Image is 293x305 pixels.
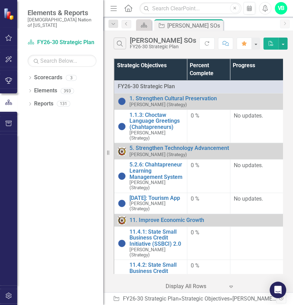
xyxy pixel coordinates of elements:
input: Search Below... [28,55,96,67]
small: [PERSON_NAME] (Strategy) [129,201,184,211]
a: FY26-30 Strategic Plan [123,295,178,302]
small: [PERSON_NAME] (Strategy) [129,130,184,141]
div: 0 % [191,195,227,203]
button: VB [275,2,287,14]
div: [PERSON_NAME] SOs [129,37,196,44]
a: 11.4.2: State Small Business Credit Initiative (SSBCI) Technical Assistance [129,262,184,286]
small: [PERSON_NAME] (Strategy) [129,152,187,157]
td: Double-Click to Edit Right Click for Context Menu [114,260,187,299]
img: Not Started [118,97,126,105]
a: Reports [34,100,53,108]
small: [PERSON_NAME] (Strategy) [129,102,187,107]
input: Search ClearPoint... [139,2,241,14]
img: Not Started [118,122,126,131]
td: Double-Click to Edit Right Click for Context Menu [114,193,187,214]
td: Double-Click to Edit [187,160,230,193]
img: Not Started [118,199,126,207]
td: Double-Click to Edit Right Click for Context Menu [114,160,187,193]
small: [PERSON_NAME] (Strategy) [129,180,184,190]
div: 3 [66,75,77,81]
a: Strategic Objectives [181,295,229,302]
img: ClearPoint Strategy [3,7,16,20]
a: [DATE]: Tourism App [129,195,184,201]
td: Double-Click to Edit [187,110,230,143]
a: Elements [34,87,57,95]
img: Not Started [118,239,126,247]
div: 0 % [191,262,227,270]
div: 0 % [191,112,227,120]
div: 393 [61,88,74,94]
span: Elements & Reports [28,9,96,17]
a: Scorecards [34,74,62,82]
div: Open Intercom Messenger [270,282,286,298]
td: Double-Click to Edit [187,226,230,260]
div: 0 % [191,229,227,237]
div: [PERSON_NAME] SOs [167,21,221,30]
a: FY26-30 Strategic Plan [28,39,96,47]
a: 1.1.3: Choctaw Language Greetings (Chahtapreneurs) [129,112,184,130]
small: [DEMOGRAPHIC_DATA] Nation of [US_STATE] [28,17,96,28]
img: Focus Area [118,216,126,224]
td: Double-Click to Edit Right Click for Context Menu [114,110,187,143]
div: 131 [57,101,70,107]
div: » » [113,295,276,303]
div: FY26-30 Strategic Plan [129,44,196,49]
td: Double-Click to Edit [187,193,230,214]
div: [PERSON_NAME] SOs [232,295,285,302]
span: FY26-30 Strategic Plan [118,83,175,90]
img: Not Started [118,172,126,180]
small: [PERSON_NAME] (Strategy) [129,247,184,257]
a: 11.4.1: State Small Business Credit Initiative (SSBCI) 2.0 [129,229,184,247]
img: Focus Area [118,147,126,155]
div: 0 % [191,162,227,170]
a: 5.2.6: Chahtapreneur Learning Management System [129,162,184,180]
td: Double-Click to Edit [187,260,230,299]
td: Double-Click to Edit Right Click for Context Menu [114,226,187,260]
